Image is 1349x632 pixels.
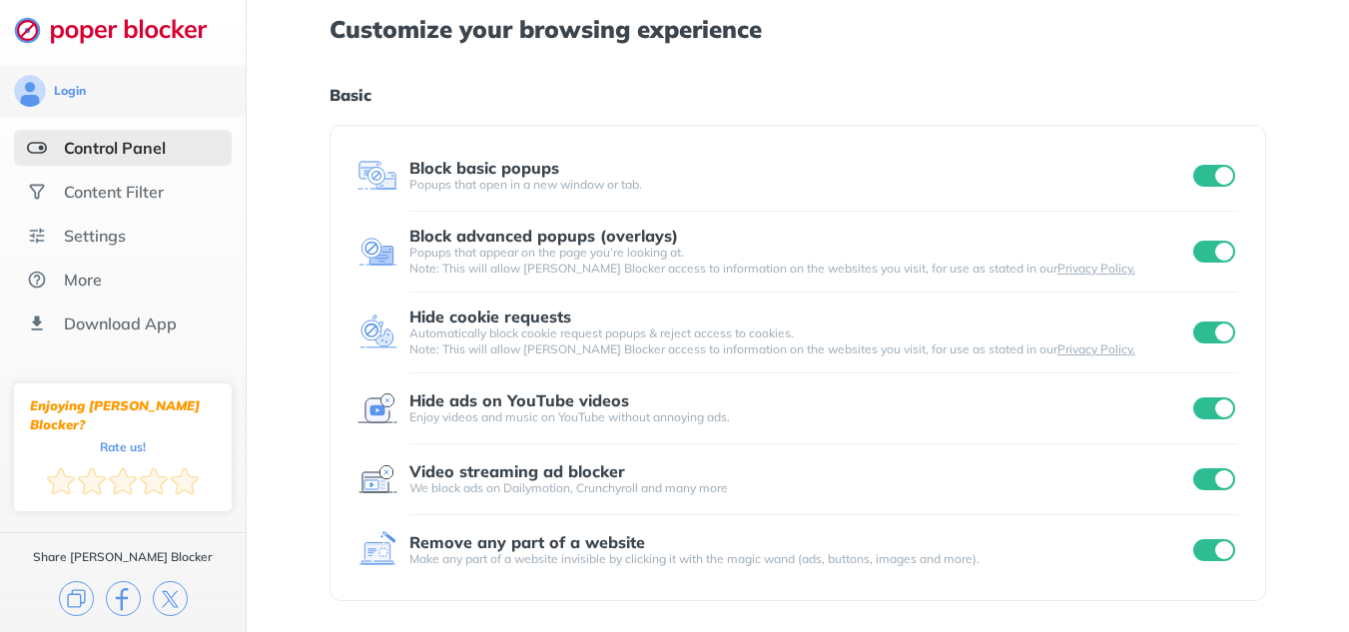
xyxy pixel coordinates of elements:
[64,270,102,290] div: More
[27,226,47,246] img: settings.svg
[409,533,645,551] div: Remove any part of a website
[357,388,397,428] img: feature icon
[64,182,164,202] div: Content Filter
[27,138,47,158] img: features-selected.svg
[1057,261,1135,276] a: Privacy Policy.
[153,581,188,616] img: x.svg
[409,551,1190,567] div: Make any part of a website invisible by clicking it with the magic wand (ads, buttons, images and...
[409,177,1190,193] div: Popups that open in a new window or tab.
[409,227,678,245] div: Block advanced popups (overlays)
[27,182,47,202] img: social.svg
[59,581,94,616] img: copy.svg
[1057,341,1135,356] a: Privacy Policy.
[64,314,177,333] div: Download App
[357,156,397,196] img: feature icon
[27,314,47,333] img: download-app.svg
[14,75,46,107] img: avatar.svg
[357,313,397,352] img: feature icon
[357,530,397,570] img: feature icon
[357,459,397,499] img: feature icon
[409,308,571,325] div: Hide cookie requests
[409,325,1190,357] div: Automatically block cookie request popups & reject access to cookies. Note: This will allow [PERS...
[14,16,229,44] img: logo-webpage.svg
[106,581,141,616] img: facebook.svg
[409,462,625,480] div: Video streaming ad blocker
[30,396,216,434] div: Enjoying [PERSON_NAME] Blocker?
[64,226,126,246] div: Settings
[409,159,559,177] div: Block basic popups
[330,82,1266,108] h1: Basic
[409,391,629,409] div: Hide ads on YouTube videos
[357,232,397,272] img: feature icon
[54,83,86,99] div: Login
[64,138,166,158] div: Control Panel
[100,442,146,451] div: Rate us!
[409,409,1190,425] div: Enjoy videos and music on YouTube without annoying ads.
[409,245,1190,277] div: Popups that appear on the page you’re looking at. Note: This will allow [PERSON_NAME] Blocker acc...
[409,480,1190,496] div: We block ads on Dailymotion, Crunchyroll and many more
[33,549,213,565] div: Share [PERSON_NAME] Blocker
[330,16,1266,42] h1: Customize your browsing experience
[27,270,47,290] img: about.svg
